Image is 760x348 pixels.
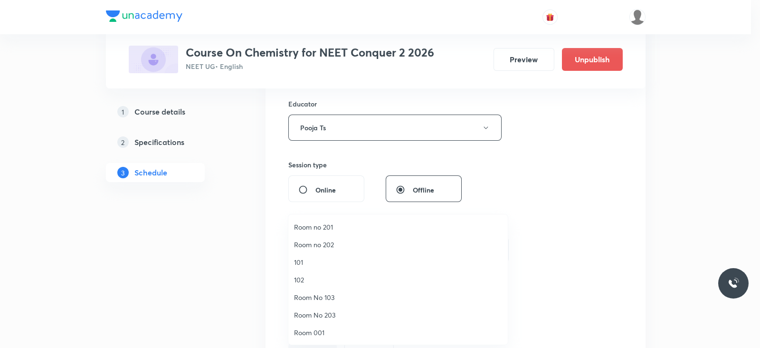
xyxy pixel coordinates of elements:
[294,310,502,320] span: Room No 203
[294,328,502,338] span: Room 001
[294,240,502,250] span: Room no 202
[294,292,502,302] span: Room No 103
[294,257,502,267] span: 101
[294,222,502,232] span: Room no 201
[294,275,502,285] span: 102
